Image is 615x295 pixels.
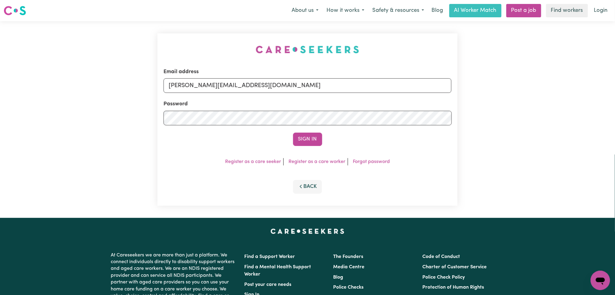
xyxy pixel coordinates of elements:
[353,159,390,164] a: Forgot password
[245,282,292,287] a: Post your care needs
[293,180,322,193] button: Back
[449,4,502,17] a: AI Worker Match
[289,159,345,164] a: Register as a care worker
[422,254,460,259] a: Code of Conduct
[591,271,610,290] iframe: Button to launch messaging window
[422,275,465,280] a: Police Check Policy
[288,4,323,17] button: About us
[368,4,428,17] button: Safety & resources
[245,254,295,259] a: Find a Support Worker
[590,4,611,17] a: Login
[428,4,447,17] a: Blog
[245,265,311,277] a: Find a Mental Health Support Worker
[225,159,281,164] a: Register as a care seeker
[164,78,452,93] input: Email address
[333,254,363,259] a: The Founders
[546,4,588,17] a: Find workers
[293,133,322,146] button: Sign In
[4,4,26,18] a: Careseekers logo
[333,265,365,270] a: Media Centre
[422,265,487,270] a: Charter of Customer Service
[422,285,484,290] a: Protection of Human Rights
[271,229,344,234] a: Careseekers home page
[506,4,541,17] a: Post a job
[333,285,364,290] a: Police Checks
[323,4,368,17] button: How it works
[164,100,188,108] label: Password
[333,275,343,280] a: Blog
[4,5,26,16] img: Careseekers logo
[164,68,199,76] label: Email address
